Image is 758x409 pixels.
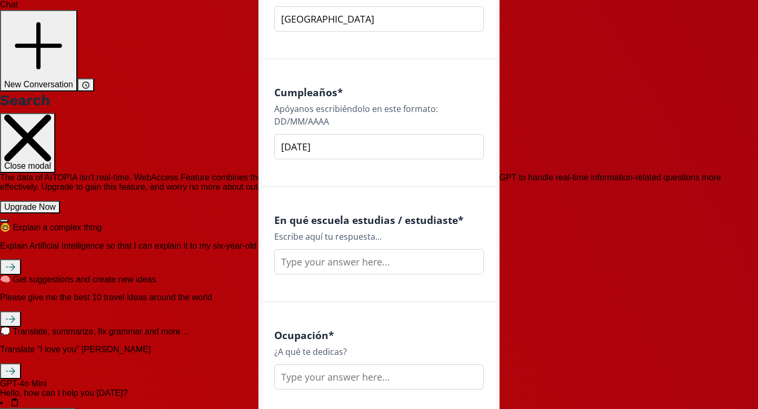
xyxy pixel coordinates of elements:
div: ¿A qué te dedicas? [274,345,484,358]
input: Type your answer here... [274,6,484,32]
div: Escribe aquí tu respuesta... [274,230,484,243]
h4: Ocupación * [274,329,484,341]
input: Type your answer here... [274,249,484,274]
input: Type your answer here... [274,364,484,390]
h4: Cumpleaños * [274,86,484,98]
input: Type your answer here... [274,134,484,159]
div: Apóyanos escribiéndolo en este formato: DD/MM/AAAA [274,103,484,128]
h4: En qué escuela estudias / estudiaste * [274,214,484,226]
